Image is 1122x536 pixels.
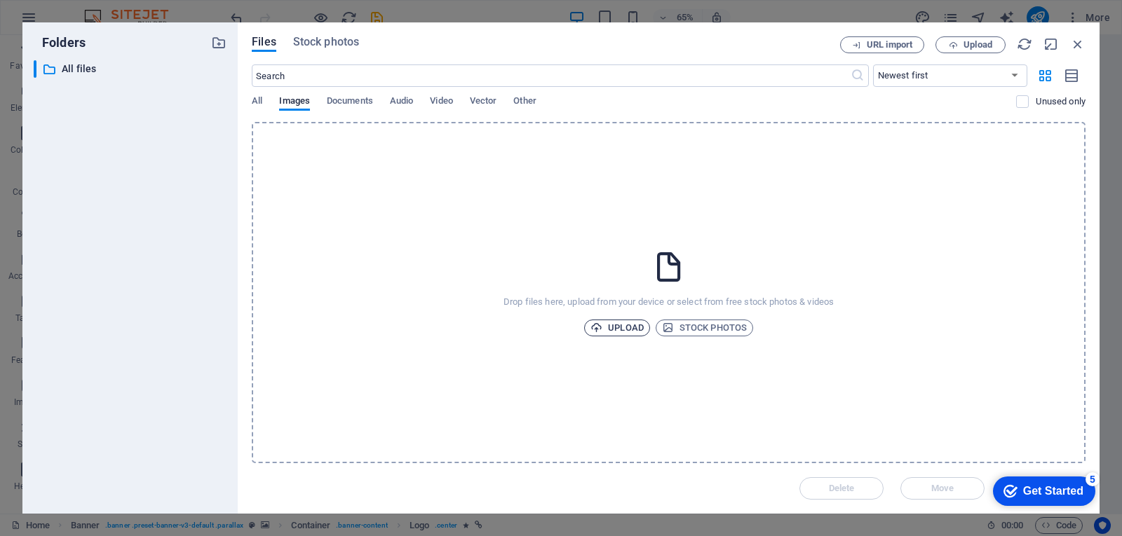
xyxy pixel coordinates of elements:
button: URL import [840,36,924,53]
p: Folders [34,34,86,52]
button: Upload [935,36,1006,53]
span: Vector [470,92,497,112]
div: Get Started 5 items remaining, 0% complete [11,7,114,36]
span: Images [279,92,310,112]
span: Audio [390,92,413,112]
button: Stock photos [656,319,753,336]
span: Upload [964,41,992,49]
div: Get Started [41,15,102,28]
span: Stock photos [293,34,359,50]
input: Search [252,64,850,87]
p: All files [62,61,201,77]
i: Create new folder [211,35,227,50]
button: Upload [584,319,650,336]
span: Documents [327,92,373,112]
i: Close [1070,36,1086,52]
span: Other [513,92,536,112]
span: Video [430,92,452,112]
div: 5 [104,3,118,17]
span: Stock photos [662,319,747,336]
i: Minimize [1043,36,1059,52]
p: Displays only files that are not in use on the website. Files added during this session can still... [1036,95,1086,108]
span: All [252,92,262,112]
span: Upload [590,319,644,336]
i: Reload [1017,36,1032,52]
div: ​ [34,60,36,78]
span: URL import [867,41,912,49]
span: Files [252,34,276,50]
p: Drop files here, upload from your device or select from free stock photos & videos [503,296,834,308]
